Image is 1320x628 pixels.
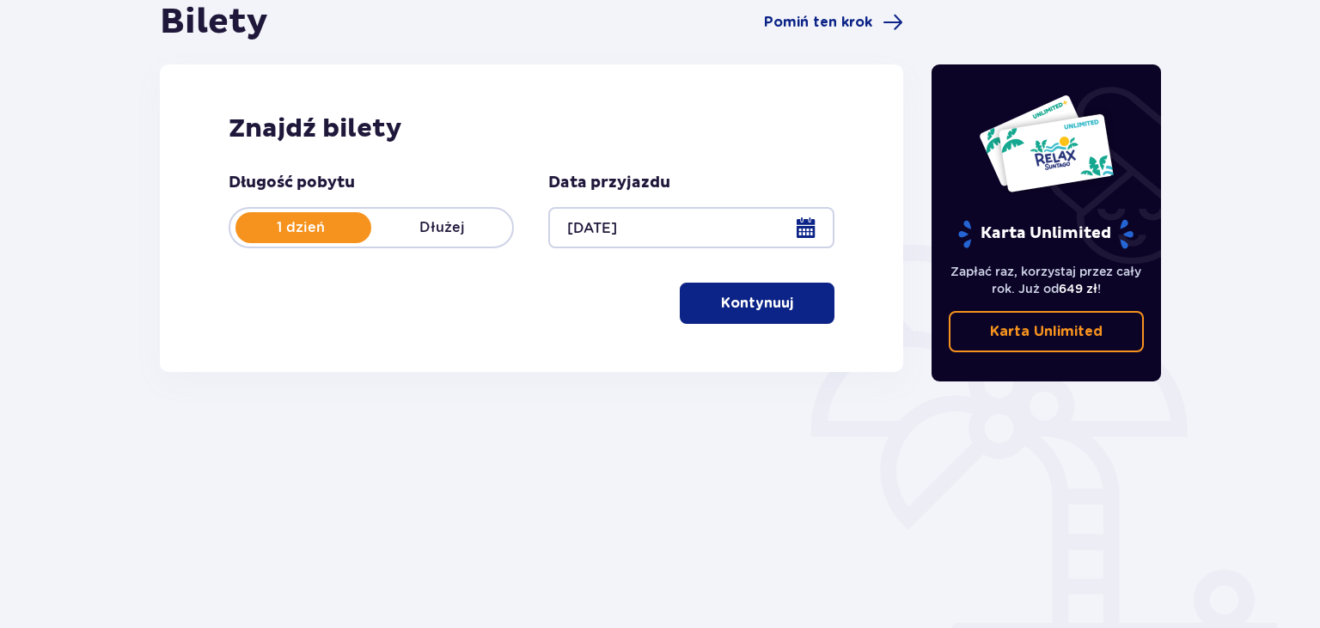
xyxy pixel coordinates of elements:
[1059,282,1097,296] span: 649 zł
[229,173,355,193] p: Długość pobytu
[230,218,371,237] p: 1 dzień
[949,311,1145,352] a: Karta Unlimited
[990,322,1103,341] p: Karta Unlimited
[764,12,903,33] a: Pomiń ten krok
[949,263,1145,297] p: Zapłać raz, korzystaj przez cały rok. Już od !
[160,1,268,44] h1: Bilety
[721,294,793,313] p: Kontynuuj
[548,173,670,193] p: Data przyjazdu
[371,218,512,237] p: Dłużej
[229,113,834,145] h2: Znajdź bilety
[764,13,872,32] span: Pomiń ten krok
[956,219,1135,249] p: Karta Unlimited
[680,283,834,324] button: Kontynuuj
